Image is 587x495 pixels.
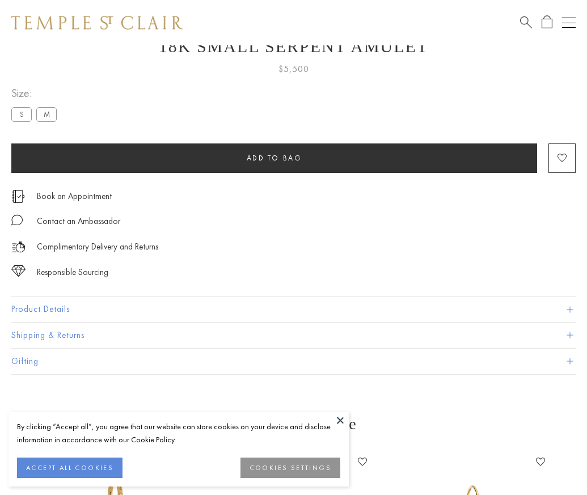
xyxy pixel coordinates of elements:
[11,37,576,56] h1: 18K Small Serpent Amulet
[37,265,108,280] div: Responsible Sourcing
[11,265,26,277] img: icon_sourcing.svg
[17,458,123,478] button: ACCEPT ALL COOKIES
[37,190,112,202] a: Book an Appointment
[247,153,302,163] span: Add to bag
[562,16,576,29] button: Open navigation
[36,107,57,121] label: M
[11,143,537,173] button: Add to bag
[37,240,158,254] p: Complimentary Delivery and Returns
[278,62,309,77] span: $5,500
[37,214,120,229] div: Contact an Ambassador
[542,15,552,29] a: Open Shopping Bag
[11,214,23,226] img: MessageIcon-01_2.svg
[11,349,576,374] button: Gifting
[11,190,25,203] img: icon_appointment.svg
[11,240,26,254] img: icon_delivery.svg
[11,297,576,322] button: Product Details
[11,323,576,348] button: Shipping & Returns
[240,458,340,478] button: COOKIES SETTINGS
[520,15,532,29] a: Search
[11,16,183,29] img: Temple St. Clair
[11,107,32,121] label: S
[11,84,61,103] span: Size:
[17,420,340,446] div: By clicking “Accept all”, you agree that our website can store cookies on your device and disclos...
